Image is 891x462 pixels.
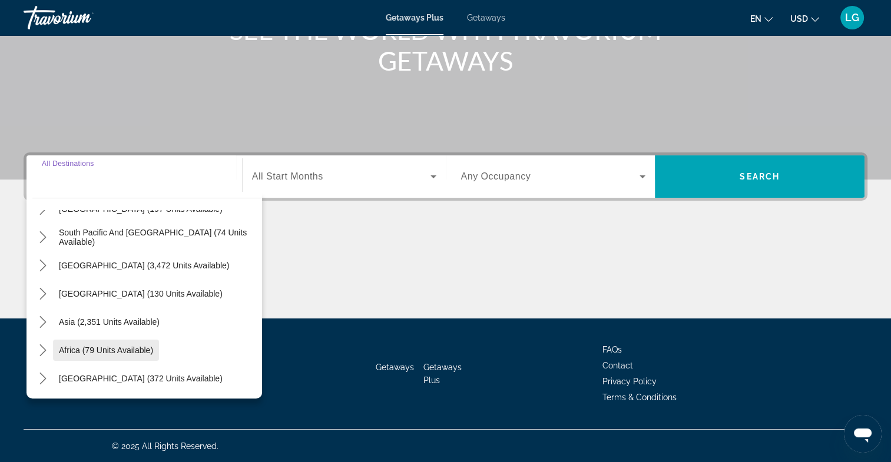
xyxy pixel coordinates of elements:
a: FAQs [602,345,622,354]
div: Search widget [27,155,864,198]
a: Travorium [24,2,141,33]
button: Toggle Africa (79 units available) submenu [32,340,53,361]
button: Toggle Asia (2,351 units available) submenu [32,312,53,333]
span: USD [790,14,808,24]
iframe: Button to launch messaging window [844,415,882,453]
button: Toggle Australia (197 units available) submenu [32,199,53,220]
button: Toggle South Pacific and Oceania (74 units available) submenu [32,227,53,248]
h1: SEE THE WORLD WITH TRAVORIUM GETAWAYS [225,15,667,76]
button: Select destination: Central America (130 units available) [53,283,228,304]
button: Select destination: South America (3,472 units available) [53,255,235,276]
span: Search [740,172,780,181]
button: Search [655,155,864,198]
a: Contact [602,361,633,370]
span: [GEOGRAPHIC_DATA] (130 units available) [59,289,223,298]
span: Asia (2,351 units available) [59,317,160,327]
span: LG [845,12,859,24]
span: en [750,14,761,24]
span: All Start Months [252,171,323,181]
span: [GEOGRAPHIC_DATA] (372 units available) [59,374,223,383]
span: Africa (79 units available) [59,345,153,355]
div: Destination options [27,192,262,398]
a: Getaways [467,13,505,22]
button: Select destination: Australia (197 units available) [53,198,228,220]
input: Select destination [42,170,227,184]
button: Toggle Middle East (372 units available) submenu [32,368,53,389]
button: Select destination: Asia (2,351 units available) [53,311,165,333]
button: Select destination: South Pacific and Oceania (74 units available) [53,227,262,248]
span: Any Occupancy [461,171,531,181]
button: Toggle Central America (130 units available) submenu [32,284,53,304]
a: Privacy Policy [602,377,657,386]
button: Change language [750,10,773,27]
span: © 2025 All Rights Reserved. [112,441,218,451]
button: Change currency [790,10,819,27]
a: Terms & Conditions [602,393,677,402]
span: All Destinations [42,159,94,167]
button: Select destination: Africa (79 units available) [53,340,159,361]
button: Select destination: Middle East (372 units available) [53,368,228,389]
a: Getaways [376,363,414,372]
button: User Menu [837,5,867,30]
button: Toggle South America (3,472 units available) submenu [32,255,53,276]
span: South Pacific and [GEOGRAPHIC_DATA] (74 units available) [59,228,256,247]
a: Getaways Plus [423,363,462,385]
a: Getaways Plus [386,13,443,22]
span: [GEOGRAPHIC_DATA] (3,472 units available) [59,261,229,270]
